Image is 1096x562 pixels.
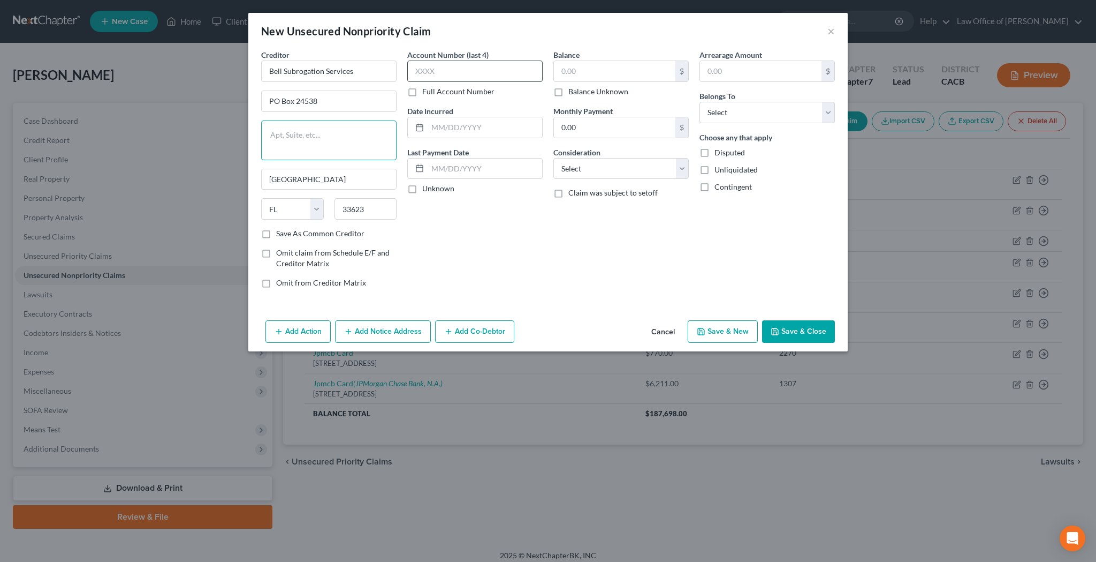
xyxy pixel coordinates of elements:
[262,169,396,190] input: Enter city...
[334,198,397,220] input: Enter zip...
[1060,526,1085,551] div: Open Intercom Messenger
[699,132,772,143] label: Choose any that apply
[675,117,688,138] div: $
[688,320,758,343] button: Save & New
[714,165,758,174] span: Unliquidated
[422,86,494,97] label: Full Account Number
[821,61,834,81] div: $
[714,182,752,191] span: Contingent
[261,24,431,39] div: New Unsecured Nonpriority Claim
[261,50,290,59] span: Creditor
[428,117,542,138] input: MM/DD/YYYY
[827,25,835,38] button: ×
[262,91,396,111] input: Enter address...
[407,49,489,61] label: Account Number (last 4)
[700,61,821,81] input: 0.00
[568,86,628,97] label: Balance Unknown
[276,248,390,268] span: Omit claim from Schedule E/F and Creditor Matrix
[553,147,600,158] label: Consideration
[428,159,542,179] input: MM/DD/YYYY
[276,228,364,239] label: Save As Common Creditor
[762,320,835,343] button: Save & Close
[643,321,683,343] button: Cancel
[265,320,331,343] button: Add Action
[568,188,658,197] span: Claim was subject to setoff
[714,148,745,157] span: Disputed
[553,106,613,117] label: Monthly Payment
[407,61,543,82] input: XXXX
[699,92,735,101] span: Belongs To
[675,61,688,81] div: $
[422,183,454,194] label: Unknown
[435,320,514,343] button: Add Co-Debtor
[553,49,580,61] label: Balance
[276,278,366,287] span: Omit from Creditor Matrix
[554,117,675,138] input: 0.00
[407,106,453,117] label: Date Incurred
[699,49,762,61] label: Arrearage Amount
[407,147,469,158] label: Last Payment Date
[335,320,431,343] button: Add Notice Address
[261,61,397,82] input: Search creditor by name...
[554,61,675,81] input: 0.00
